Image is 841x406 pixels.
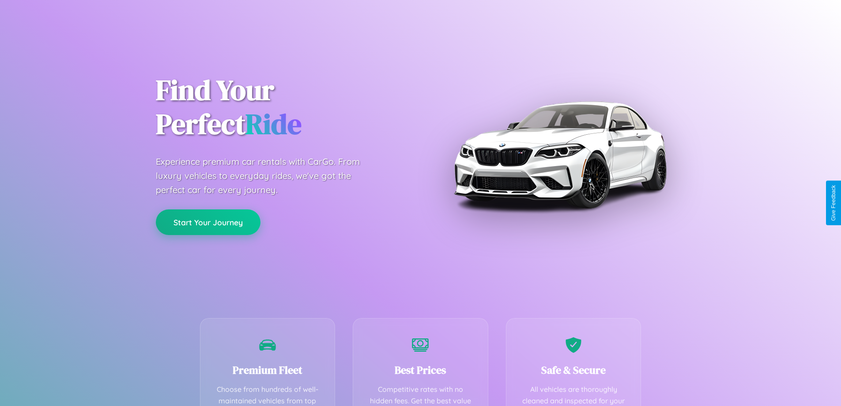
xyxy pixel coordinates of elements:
div: Give Feedback [830,185,837,221]
p: Experience premium car rentals with CarGo. From luxury vehicles to everyday rides, we've got the ... [156,155,377,197]
h3: Safe & Secure [520,363,628,377]
h1: Find Your Perfect [156,73,407,141]
img: Premium BMW car rental vehicle [449,44,670,265]
h3: Premium Fleet [214,363,322,377]
h3: Best Prices [366,363,475,377]
button: Start Your Journey [156,209,260,235]
span: Ride [245,105,302,143]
